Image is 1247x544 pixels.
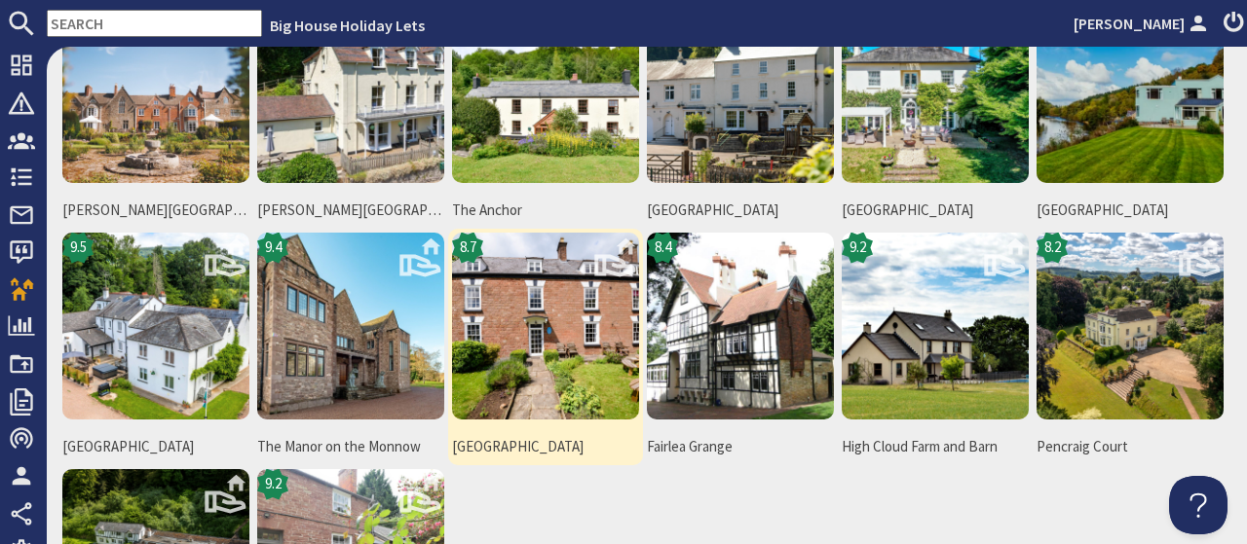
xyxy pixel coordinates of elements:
span: 9.2 [850,236,866,259]
a: Monnow Valley Studio's icon9.5[GEOGRAPHIC_DATA] [58,229,253,465]
a: Big House Holiday Lets [270,16,425,35]
span: The Anchor [452,199,639,222]
span: 8.7 [460,236,476,259]
span: Pencraig Court [1037,436,1224,458]
iframe: Toggle Customer Support [1169,476,1228,534]
span: [GEOGRAPHIC_DATA] [1037,199,1224,222]
span: [PERSON_NAME][GEOGRAPHIC_DATA][PERSON_NAME] [62,199,249,222]
span: Fairlea Grange [647,436,834,458]
span: [PERSON_NAME][GEOGRAPHIC_DATA] [257,199,444,222]
span: 8.4 [655,236,671,259]
img: High Cloud Farm and Barn's icon [842,233,1029,419]
span: The Manor on the Monnow [257,436,444,458]
img: Pencraig Court's icon [1037,233,1224,419]
span: High Cloud Farm and Barn [842,436,1029,458]
span: 9.5 [70,236,87,259]
a: Pencraig Court's icon8.2Pencraig Court [1033,229,1228,465]
a: Fairlea Grange's icon8.4Fairlea Grange [643,229,838,465]
a: Forest House 's icon8.7[GEOGRAPHIC_DATA] [448,229,643,465]
span: [GEOGRAPHIC_DATA] [647,199,834,222]
span: 8.2 [1044,236,1061,259]
span: 9.2 [265,473,282,495]
span: [GEOGRAPHIC_DATA] [842,199,1029,222]
span: [GEOGRAPHIC_DATA] [452,436,639,458]
input: SEARCH [47,10,262,37]
a: The Manor on the Monnow's icon9.4The Manor on the Monnow [253,229,448,465]
img: Monnow Valley Studio's icon [62,233,249,419]
img: Forest House 's icon [452,233,639,419]
img: Fairlea Grange's icon [647,233,834,419]
img: The Manor on the Monnow's icon [257,233,444,419]
span: 9.4 [265,236,282,259]
span: [GEOGRAPHIC_DATA] [62,436,249,458]
a: High Cloud Farm and Barn's icon9.2High Cloud Farm and Barn [838,229,1033,465]
a: [PERSON_NAME] [1074,12,1212,35]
